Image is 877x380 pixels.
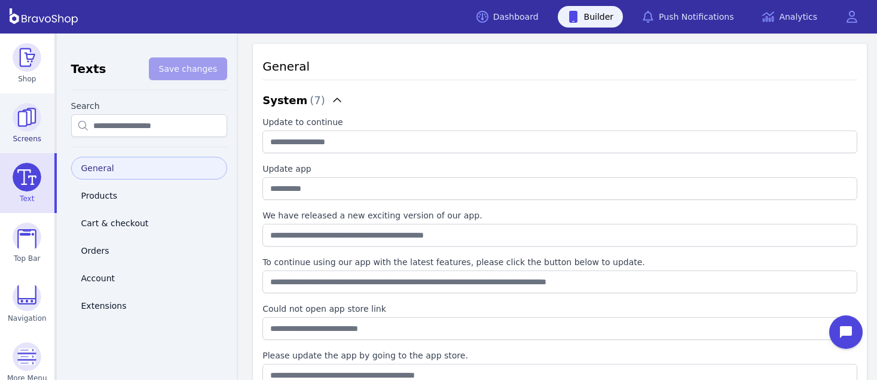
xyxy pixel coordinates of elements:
div: System [262,92,325,109]
span: Screens [13,134,42,144]
label: Could not open app store link [262,303,857,315]
button: Save changes [149,57,228,80]
span: Shop [18,74,36,84]
a: Extensions [71,294,228,317]
a: Dashboard [467,6,548,28]
img: BravoShop [10,8,78,25]
span: Save changes [159,64,218,74]
span: ( 7 ) [310,92,325,109]
label: Search [71,100,228,112]
label: To continue using our app with the latest features, please click the button below to update. [262,256,857,268]
span: Navigation [8,314,47,323]
span: Top Bar [14,254,41,263]
label: Update to continue [262,116,857,128]
label: Update app [262,163,857,175]
a: Orders [71,239,228,262]
a: Analytics [753,6,827,28]
a: Account [71,267,228,290]
a: Builder [558,6,624,28]
button: System (7) [258,90,347,111]
label: Please update the app by going to the app store. [262,349,857,361]
a: Cart & checkout [71,212,228,235]
a: General [71,157,228,180]
h1: General [262,58,857,75]
a: Products [71,184,228,207]
h1: Texts [71,60,106,77]
label: We have released a new exciting version of our app. [262,209,857,221]
span: Text [20,194,34,203]
a: Push Notifications [632,6,743,28]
